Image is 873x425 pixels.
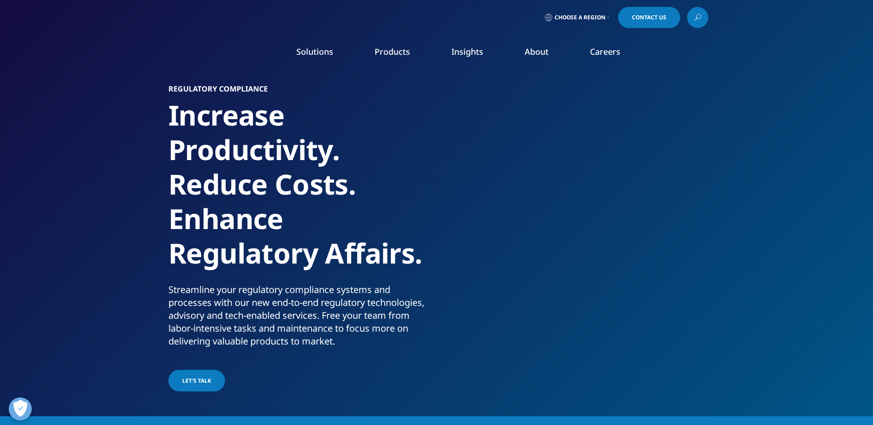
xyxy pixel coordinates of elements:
[458,85,705,269] img: working-together-on-screenfrom-comp-videopng.jpg
[168,85,433,98] h6: Regulatory Compliance
[182,377,211,385] span: Let's talk
[451,46,483,57] a: Insights
[9,397,32,420] button: Otevřít předvolby
[168,370,225,391] a: Let's talk
[525,46,549,57] a: About
[632,15,666,20] span: Contact Us
[243,32,708,75] nav: Primary
[168,98,433,283] h1: Increase Productivity. Reduce Costs. Enhance Regulatory Affairs.
[590,46,620,57] a: Careers
[555,14,606,21] span: Choose a Region
[168,283,433,353] p: Streamline your regulatory compliance systems and processes with our new end-to-end regulatory te...
[296,46,333,57] a: Solutions
[375,46,410,57] a: Products
[618,7,680,28] a: Contact Us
